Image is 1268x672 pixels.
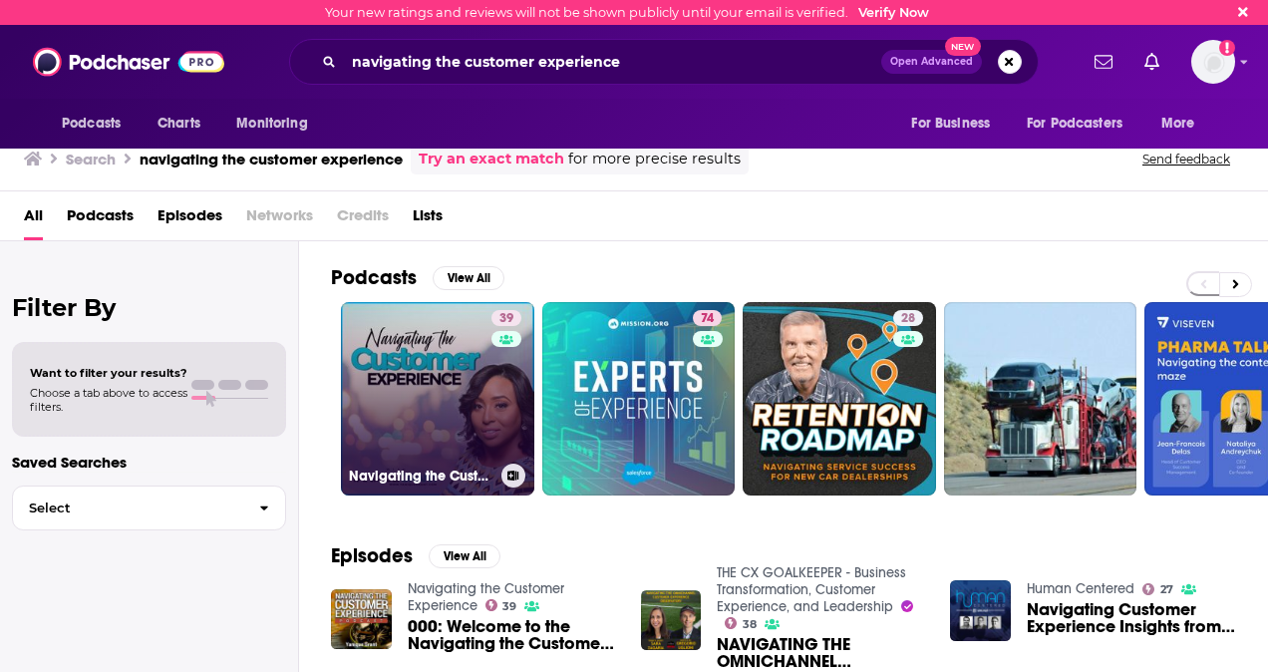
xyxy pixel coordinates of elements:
[341,302,534,496] a: 39Navigating the Customer Experience
[499,309,513,329] span: 39
[1136,45,1167,79] a: Show notifications dropdown
[693,310,722,326] a: 74
[325,5,929,20] div: Your new ratings and reviews will not be shown publicly until your email is verified.
[140,150,403,168] h3: navigating the customer experience
[12,453,286,472] p: Saved Searches
[12,486,286,530] button: Select
[1136,151,1236,168] button: Send feedback
[331,265,504,290] a: PodcastsView All
[491,310,521,326] a: 39
[1191,40,1235,84] img: User Profile
[433,266,504,290] button: View All
[881,50,982,74] button: Open AdvancedNew
[1014,105,1151,143] button: open menu
[331,589,392,650] img: 000: Welcome to the Navigating the Customer Experience Podcast!
[897,105,1015,143] button: open menu
[349,468,493,485] h3: Navigating the Customer Experience
[641,590,702,651] img: NAVIGATING THE OMNICHANNEL CUSTOMER EXPERIENCE OBSERVATORY
[13,502,243,514] span: Select
[945,37,981,56] span: New
[62,110,121,138] span: Podcasts
[344,46,881,78] input: Search podcasts, credits, & more...
[12,293,286,322] h2: Filter By
[890,57,973,67] span: Open Advanced
[893,310,923,326] a: 28
[429,544,500,568] button: View All
[743,302,936,496] a: 28
[901,309,915,329] span: 28
[502,602,516,611] span: 39
[568,148,741,170] span: for more precise results
[145,105,212,143] a: Charts
[331,265,417,290] h2: Podcasts
[331,543,500,568] a: EpisodesView All
[30,366,187,380] span: Want to filter your results?
[1160,585,1173,594] span: 27
[67,199,134,240] a: Podcasts
[158,110,200,138] span: Charts
[48,105,147,143] button: open menu
[1027,110,1122,138] span: For Podcasters
[717,636,926,670] a: NAVIGATING THE OMNICHANNEL CUSTOMER EXPERIENCE OBSERVATORY
[858,5,929,20] a: Verify Now
[485,599,517,611] a: 39
[542,302,736,496] a: 74
[1027,601,1236,635] a: Navigating Customer Experience Insights from the 2023 Forrester CX Summit
[1142,583,1173,595] a: 27
[701,309,714,329] span: 74
[1027,601,1236,635] span: Navigating Customer Experience Insights from the 2023 [PERSON_NAME] CX Summit
[743,620,757,629] span: 38
[725,617,757,629] a: 38
[66,150,116,168] h3: Search
[408,580,564,614] a: Navigating the Customer Experience
[1147,105,1220,143] button: open menu
[911,110,990,138] span: For Business
[1191,40,1235,84] button: Show profile menu
[717,564,906,615] a: THE CX GOALKEEPER - Business Transformation, Customer Experience, and Leadership
[33,43,224,81] img: Podchaser - Follow, Share and Rate Podcasts
[236,110,307,138] span: Monitoring
[331,543,413,568] h2: Episodes
[1027,580,1134,597] a: Human Centered
[1087,45,1120,79] a: Show notifications dropdown
[419,148,564,170] a: Try an exact match
[1219,40,1235,56] svg: Email not verified
[413,199,443,240] a: Lists
[950,580,1011,641] img: Navigating Customer Experience Insights from the 2023 Forrester CX Summit
[337,199,389,240] span: Credits
[158,199,222,240] a: Episodes
[24,199,43,240] a: All
[289,39,1039,85] div: Search podcasts, credits, & more...
[408,618,617,652] a: 000: Welcome to the Navigating the Customer Experience Podcast!
[1161,110,1195,138] span: More
[30,386,187,414] span: Choose a tab above to access filters.
[1191,40,1235,84] span: Logged in as jbarbour
[222,105,333,143] button: open menu
[246,199,313,240] span: Networks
